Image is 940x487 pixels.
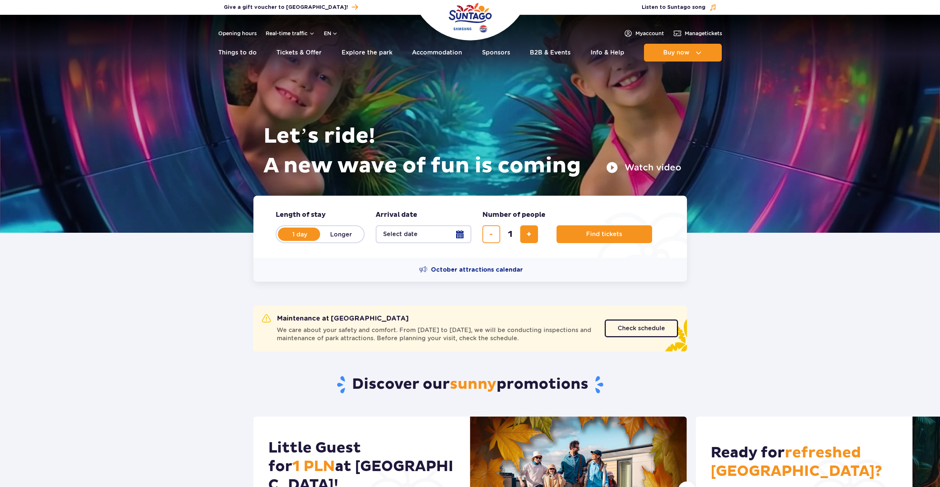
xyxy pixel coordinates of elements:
[530,44,571,62] a: B2B & Events
[482,211,545,219] span: Number of people
[642,4,717,11] button: Listen to Suntago song
[644,44,722,62] button: Buy now
[520,225,538,243] button: add ticket
[224,2,358,12] a: Give a gift voucher to [GEOGRAPHIC_DATA]!
[642,4,705,11] span: Listen to Suntago song
[279,226,321,242] label: 1 day
[376,211,417,219] span: Arrival date
[685,30,722,37] span: Manage tickets
[501,225,519,243] input: number of tickets
[253,196,687,258] form: Planning your visit to Park of Poland
[276,211,326,219] span: Length of stay
[276,44,322,62] a: Tickets & Offer
[412,44,462,62] a: Accommodation
[663,49,690,56] span: Buy now
[624,29,664,38] a: Myaccount
[224,4,348,11] span: Give a gift voucher to [GEOGRAPHIC_DATA]!
[262,314,409,323] h2: Maintenance at [GEOGRAPHIC_DATA]
[342,44,392,62] a: Explore the park
[324,30,338,37] button: en
[618,325,665,331] span: Check schedule
[605,319,678,337] a: Check schedule
[263,122,681,181] h1: Let’s ride! A new wave of fun is coming
[218,30,257,37] a: Opening hours
[586,231,622,238] span: Find tickets
[450,375,496,394] span: sunny
[218,44,257,62] a: Things to do
[419,265,523,274] a: October attractions calendar
[711,444,898,481] h2: Ready for
[431,266,523,274] span: October attractions calendar
[591,44,624,62] a: Info & Help
[277,326,596,342] span: We care about your safety and comfort. From [DATE] to [DATE], we will be conducting inspections a...
[320,226,362,242] label: Longer
[711,444,882,481] span: refreshed [GEOGRAPHIC_DATA]?
[482,225,500,243] button: remove ticket
[253,375,687,394] h2: Discover our promotions
[557,225,652,243] button: Find tickets
[376,225,471,243] button: Select date
[606,162,681,173] button: Watch video
[635,30,664,37] span: My account
[673,29,722,38] a: Managetickets
[482,44,510,62] a: Sponsors
[266,30,315,36] button: Real-time traffic
[292,457,335,476] span: 1 PLN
